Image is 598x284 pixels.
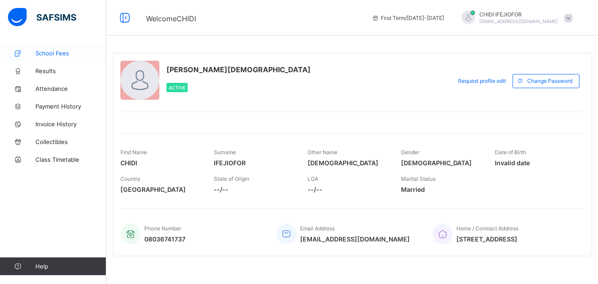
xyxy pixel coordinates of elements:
[35,156,106,163] span: Class Timetable
[308,159,388,167] span: [DEMOGRAPHIC_DATA]
[479,11,558,18] span: CHIDI IFEJIOFOR
[144,235,185,243] span: 08036741737
[169,85,185,90] span: Active
[527,78,572,84] span: Change Password
[35,103,106,110] span: Payment History
[401,175,436,182] span: Marital Status
[456,235,518,243] span: [STREET_ADDRESS]
[120,175,140,182] span: Country
[479,19,558,24] span: [EMAIL_ADDRESS][DOMAIN_NAME]
[214,175,249,182] span: State of Origin
[120,149,147,156] span: First Name
[35,263,106,270] span: Help
[401,149,419,156] span: Gender
[35,67,106,74] span: Results
[35,85,106,92] span: Attendance
[214,186,294,193] span: --/--
[300,235,410,243] span: [EMAIL_ADDRESS][DOMAIN_NAME]
[308,149,337,156] span: Other Name
[214,159,294,167] span: IFEJIOFOR
[372,15,444,21] span: session/term information
[8,8,76,27] img: safsims
[35,50,106,57] span: School Fees
[144,225,181,232] span: Phone Number
[458,78,506,84] span: Request profile edit
[166,65,311,74] span: [PERSON_NAME][DEMOGRAPHIC_DATA]
[300,225,335,232] span: Email Address
[35,121,106,128] span: Invoice History
[495,149,526,156] span: Date of Birth
[214,149,236,156] span: Surname
[401,186,481,193] span: Married
[495,159,575,167] span: Invalid date
[308,186,388,193] span: --/--
[401,159,481,167] span: [DEMOGRAPHIC_DATA]
[456,225,518,232] span: Home / Contract Address
[35,138,106,145] span: Collectibles
[453,11,577,25] div: CHIDIIFEJIOFOR
[120,186,201,193] span: [GEOGRAPHIC_DATA]
[308,175,318,182] span: LGA
[120,159,201,167] span: CHIDI
[146,14,196,23] span: Welcome CHIDI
